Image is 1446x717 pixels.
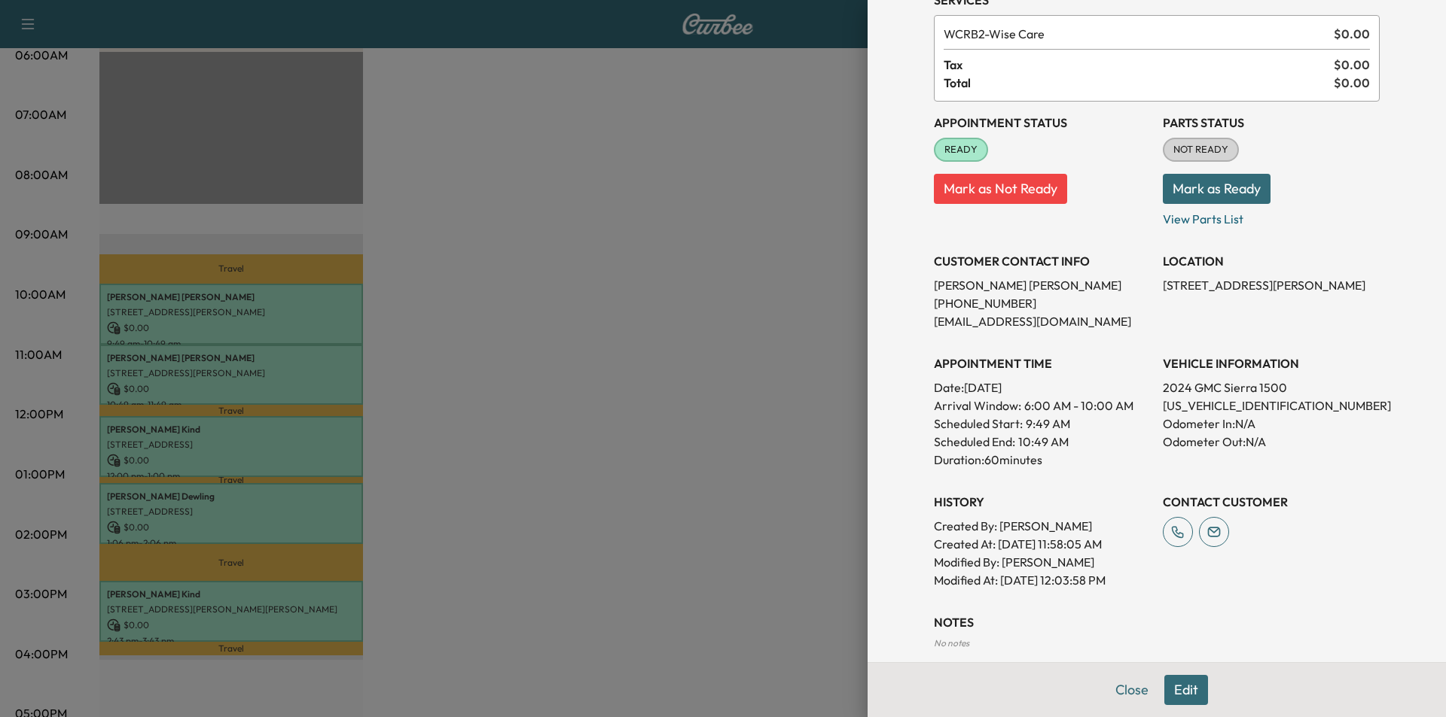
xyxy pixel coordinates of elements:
[934,396,1151,415] p: Arrival Window:
[1334,56,1370,74] span: $ 0.00
[1163,354,1380,372] h3: VEHICLE INFORMATION
[1164,675,1208,705] button: Edit
[934,535,1151,553] p: Created At : [DATE] 11:58:05 AM
[1163,378,1380,396] p: 2024 GMC Sierra 1500
[934,294,1151,312] p: [PHONE_NUMBER]
[1334,74,1370,92] span: $ 0.00
[1163,396,1380,415] p: [US_VEHICLE_IDENTIFICATION_NUMBER]
[1163,204,1380,228] p: View Parts List
[934,517,1151,535] p: Created By : [PERSON_NAME]
[944,56,1334,74] span: Tax
[1163,174,1271,204] button: Mark as Ready
[934,312,1151,330] p: [EMAIL_ADDRESS][DOMAIN_NAME]
[934,415,1023,433] p: Scheduled Start:
[934,553,1151,571] p: Modified By : [PERSON_NAME]
[1106,675,1158,705] button: Close
[1163,114,1380,132] h3: Parts Status
[1163,252,1380,270] h3: LOCATION
[1164,142,1237,157] span: NOT READY
[1018,433,1069,451] p: 10:49 AM
[934,114,1151,132] h3: Appointment Status
[934,174,1067,204] button: Mark as Not Ready
[934,378,1151,396] p: Date: [DATE]
[944,25,1328,43] span: Wise Care
[1163,493,1380,511] h3: CONTACT CUSTOMER
[934,493,1151,511] h3: History
[1024,396,1133,415] span: 6:00 AM - 10:00 AM
[1026,415,1070,433] p: 9:49 AM
[1163,433,1380,451] p: Odometer Out: N/A
[1163,415,1380,433] p: Odometer In: N/A
[944,74,1334,92] span: Total
[934,451,1151,469] p: Duration: 60 minutes
[935,142,987,157] span: READY
[934,252,1151,270] h3: CUSTOMER CONTACT INFO
[1334,25,1370,43] span: $ 0.00
[934,613,1380,631] h3: NOTES
[1163,276,1380,294] p: [STREET_ADDRESS][PERSON_NAME]
[934,433,1015,451] p: Scheduled End:
[934,276,1151,294] p: [PERSON_NAME] [PERSON_NAME]
[934,571,1151,589] p: Modified At : [DATE] 12:03:58 PM
[934,354,1151,372] h3: APPOINTMENT TIME
[934,637,1380,649] div: No notes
